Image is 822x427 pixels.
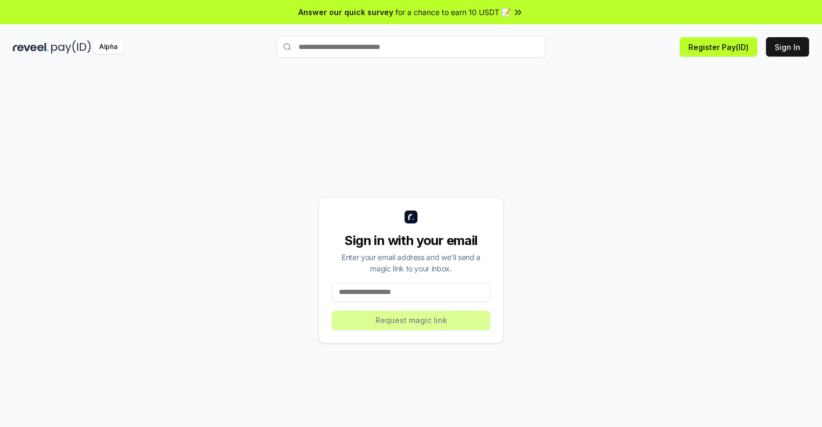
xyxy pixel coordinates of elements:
button: Sign In [766,37,809,57]
div: Alpha [93,40,123,54]
span: Answer our quick survey [298,6,393,18]
div: Enter your email address and we’ll send a magic link to your inbox. [332,251,490,274]
img: pay_id [51,40,91,54]
div: Sign in with your email [332,232,490,249]
span: for a chance to earn 10 USDT 📝 [395,6,511,18]
button: Register Pay(ID) [680,37,757,57]
img: reveel_dark [13,40,49,54]
img: logo_small [405,211,417,223]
